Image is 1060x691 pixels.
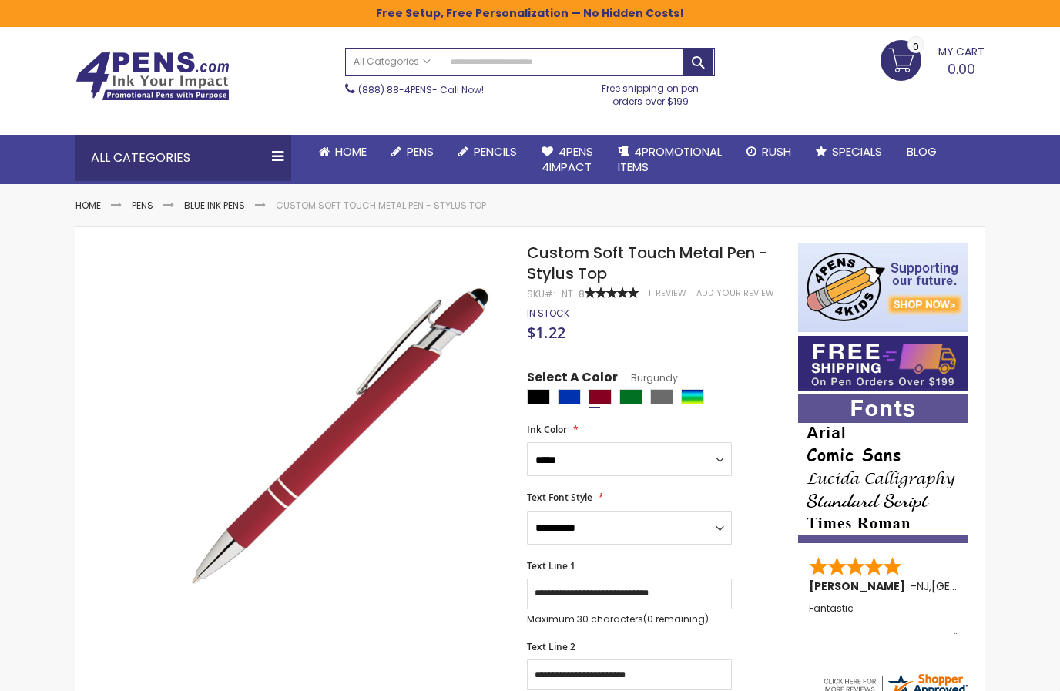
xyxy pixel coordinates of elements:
[542,143,593,175] span: 4Pens 4impact
[527,307,569,320] span: In stock
[335,143,367,159] span: Home
[917,579,929,594] span: NJ
[586,76,716,107] div: Free shipping on pen orders over $199
[931,579,1045,594] span: [GEOGRAPHIC_DATA]
[75,52,230,101] img: 4Pens Custom Pens and Promotional Products
[75,199,101,212] a: Home
[527,307,569,320] div: Availability
[585,287,639,298] div: 100%
[619,389,642,404] div: Green
[276,200,486,212] li: Custom Soft Touch Metal Pen - Stylus Top
[907,143,937,159] span: Blog
[527,242,768,284] span: Custom Soft Touch Metal Pen - Stylus Top
[358,83,432,96] a: (888) 88-4PENS
[527,640,575,653] span: Text Line 2
[527,287,555,300] strong: SKU
[354,55,431,68] span: All Categories
[911,579,1045,594] span: - ,
[474,143,517,159] span: Pencils
[762,143,791,159] span: Rush
[75,135,291,181] div: All Categories
[650,389,673,404] div: Grey
[379,135,446,169] a: Pens
[527,559,575,572] span: Text Line 1
[696,287,774,299] a: Add Your Review
[894,135,949,169] a: Blog
[527,389,550,404] div: Black
[798,243,968,332] img: 4pens 4 kids
[913,39,919,54] span: 0
[643,612,709,626] span: (0 remaining)
[809,579,911,594] span: [PERSON_NAME]
[184,199,245,212] a: Blue ink Pens
[605,135,734,185] a: 4PROMOTIONALITEMS
[803,135,894,169] a: Specials
[346,49,438,74] a: All Categories
[589,389,612,404] div: Burgundy
[407,143,434,159] span: Pens
[527,613,732,626] p: Maximum 30 characters
[832,143,882,159] span: Specials
[307,135,379,169] a: Home
[154,265,506,617] img: regal_rubber_red_n_3_1_2.jpg
[809,603,958,636] div: Fantastic
[681,389,704,404] div: Assorted
[558,389,581,404] div: Blue
[649,287,689,299] a: 1 Review
[446,135,529,169] a: Pencils
[948,59,975,79] span: 0.00
[527,423,567,436] span: Ink Color
[734,135,803,169] a: Rush
[618,143,722,175] span: 4PROMOTIONAL ITEMS
[798,394,968,543] img: font-personalization-examples
[798,336,968,391] img: Free shipping on orders over $199
[358,83,484,96] span: - Call Now!
[527,369,618,390] span: Select A Color
[618,371,678,384] span: Burgundy
[132,199,153,212] a: Pens
[562,288,585,300] div: NT-8
[649,287,651,299] span: 1
[527,491,592,504] span: Text Font Style
[529,135,605,185] a: 4Pens4impact
[881,40,985,79] a: 0.00 0
[656,287,686,299] span: Review
[527,322,565,343] span: $1.22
